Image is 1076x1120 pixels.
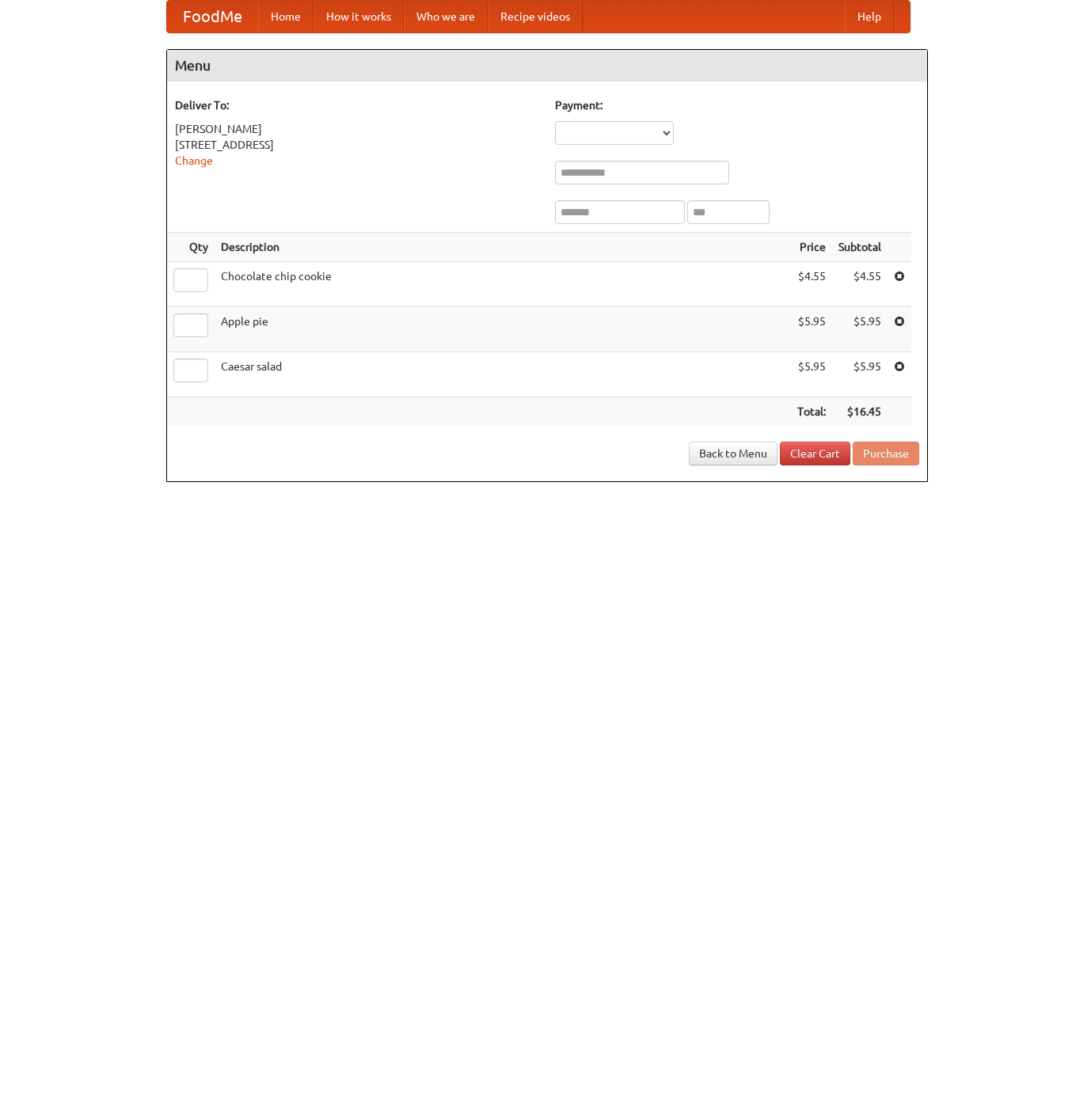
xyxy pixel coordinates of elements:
[832,233,888,262] th: Subtotal
[215,262,791,307] td: Chocolate chip cookie
[791,397,832,427] th: Total:
[215,352,791,397] td: Caesar salad
[791,307,832,352] td: $5.95
[215,307,791,352] td: Apple pie
[175,137,539,153] div: [STREET_ADDRESS]
[555,97,919,113] h5: Payment:
[832,397,888,427] th: $16.45
[175,97,539,113] h5: Deliver To:
[167,233,215,262] th: Qty
[258,1,314,32] a: Home
[175,154,213,167] a: Change
[404,1,488,32] a: Who we are
[832,262,888,307] td: $4.55
[791,262,832,307] td: $4.55
[791,233,832,262] th: Price
[167,1,258,32] a: FoodMe
[314,1,404,32] a: How it works
[791,352,832,397] td: $5.95
[488,1,583,32] a: Recipe videos
[832,352,888,397] td: $5.95
[780,442,850,465] a: Clear Cart
[853,442,919,465] button: Purchase
[845,1,894,32] a: Help
[175,121,539,137] div: [PERSON_NAME]
[832,307,888,352] td: $5.95
[215,233,791,262] th: Description
[689,442,778,465] a: Back to Menu
[167,50,927,82] h4: Menu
